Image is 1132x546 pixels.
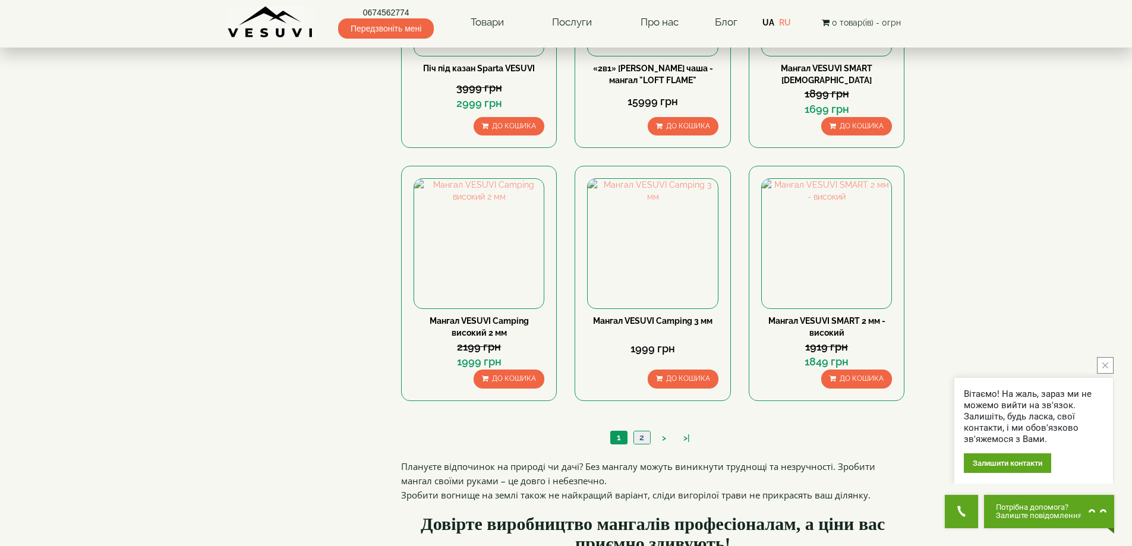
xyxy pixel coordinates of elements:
[492,122,536,130] span: До кошика
[474,370,544,388] button: До кошика
[677,432,696,444] a: >|
[587,94,718,109] div: 15999 грн
[401,488,905,502] p: Зробити вогнище на землі також не найкращий варіант, сліди вигорілої трави не прикрасять ваш діля...
[587,341,718,356] div: 1999 грн
[629,9,690,36] a: Про нас
[984,495,1114,528] button: Chat button
[1097,357,1114,374] button: close button
[414,339,544,355] div: 2199 грн
[593,316,712,326] a: Мангал VESUVI Camping 3 мм
[821,370,892,388] button: До кошика
[840,122,884,130] span: До кошика
[414,354,544,370] div: 1999 грн
[656,432,672,444] a: >
[338,7,434,18] a: 0674562774
[761,354,892,370] div: 1849 грн
[762,18,774,27] a: UA
[414,179,544,308] img: Мангал VESUVI Camping високий 2 мм
[781,64,872,85] a: Мангал VESUVI SMART [DEMOGRAPHIC_DATA]
[818,16,904,29] button: 0 товар(ів) - 0грн
[414,80,544,96] div: 3999 грн
[617,433,621,442] span: 1
[338,18,434,39] span: Передзвоніть мені
[666,122,710,130] span: До кошика
[459,9,516,36] a: Товари
[423,64,535,73] a: Піч під казан Sparta VESUVI
[414,96,544,111] div: 2999 грн
[633,431,650,444] a: 2
[430,316,529,337] a: Мангал VESUVI Camping високий 2 мм
[761,86,892,102] div: 1899 грн
[945,495,978,528] button: Get Call button
[715,16,737,28] a: Блог
[964,453,1051,473] div: Залишити контакти
[761,102,892,117] div: 1699 грн
[761,339,892,355] div: 1919 грн
[996,503,1082,512] span: Потрібна допомога?
[228,6,314,39] img: Завод VESUVI
[474,117,544,135] button: До кошика
[832,18,901,27] span: 0 товар(ів) - 0грн
[492,374,536,383] span: До кошика
[648,370,718,388] button: До кошика
[964,389,1103,445] div: Вітаємо! На жаль, зараз ми не можемо вийти на зв'язок. Залишіть, будь ласка, свої контакти, і ми ...
[401,459,905,488] p: Плануєте відпочинок на природі чи дачі? Без мангалу можуть виникнути труднощі та незручності. Зро...
[593,64,713,85] a: «2в1» [PERSON_NAME] чаша - мангал "LOFT FLAME"
[840,374,884,383] span: До кошика
[768,316,885,337] a: Мангал VESUVI SMART 2 мм - високий
[540,9,604,36] a: Послуги
[821,117,892,135] button: До кошика
[762,179,891,308] img: Мангал VESUVI SMART 2 мм - високий
[996,512,1082,520] span: Залиште повідомлення
[648,117,718,135] button: До кошика
[666,374,710,383] span: До кошика
[588,179,717,308] img: Мангал VESUVI Camping 3 мм
[779,18,791,27] a: RU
